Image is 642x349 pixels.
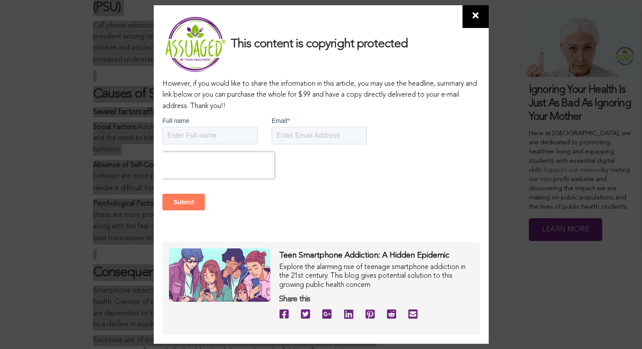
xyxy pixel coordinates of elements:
[162,79,480,112] p: However, if you would like to share the information in this article, you may use the headline, su...
[279,294,473,304] h4: Share this
[279,251,449,259] span: Teen Smartphone Addiction: A Hidden Epidemic
[162,14,228,74] img: Assuaged Logo
[162,116,480,242] iframe: Form 0
[162,14,480,74] h3: This content is copyright protected
[169,248,270,302] img: copyright image
[598,307,642,349] iframe: Chat Widget
[279,263,473,290] div: Explore the alarming rise of teenage smartphone addiction in the 21st century. This blog gives po...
